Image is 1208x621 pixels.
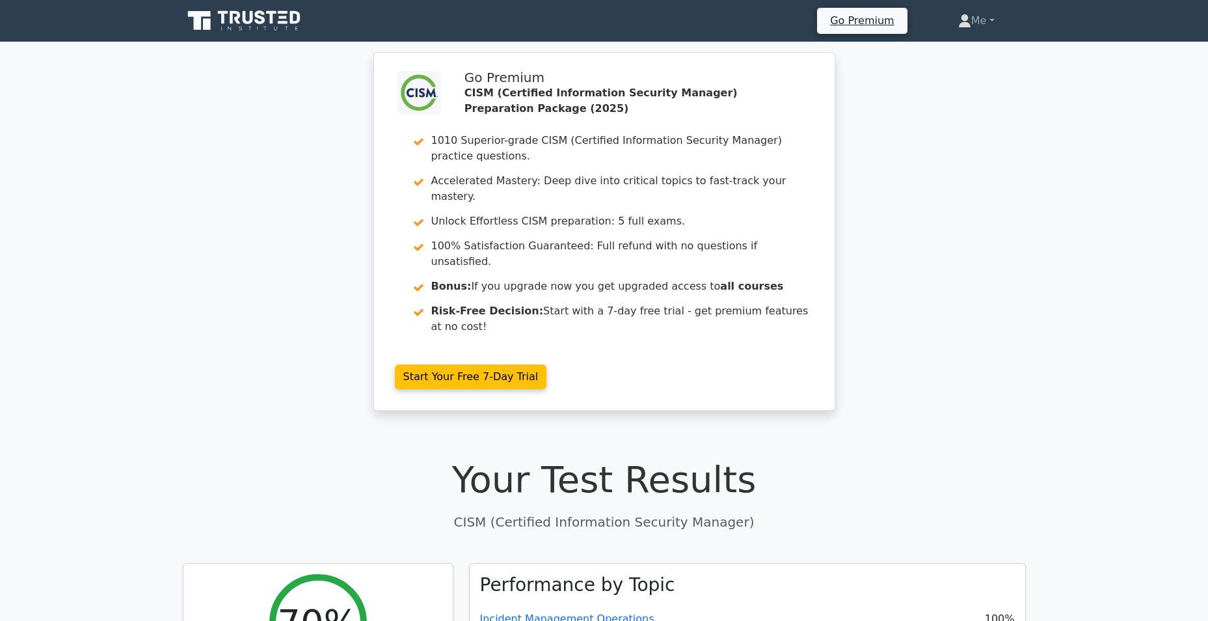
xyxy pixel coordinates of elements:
[822,12,902,29] a: Go Premium
[927,8,1026,34] a: Me
[183,458,1026,501] h1: Your Test Results
[480,574,675,596] h3: Performance by Topic
[395,365,547,389] a: Start Your Free 7-Day Trial
[183,512,1026,532] p: CISM (Certified Information Security Manager)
